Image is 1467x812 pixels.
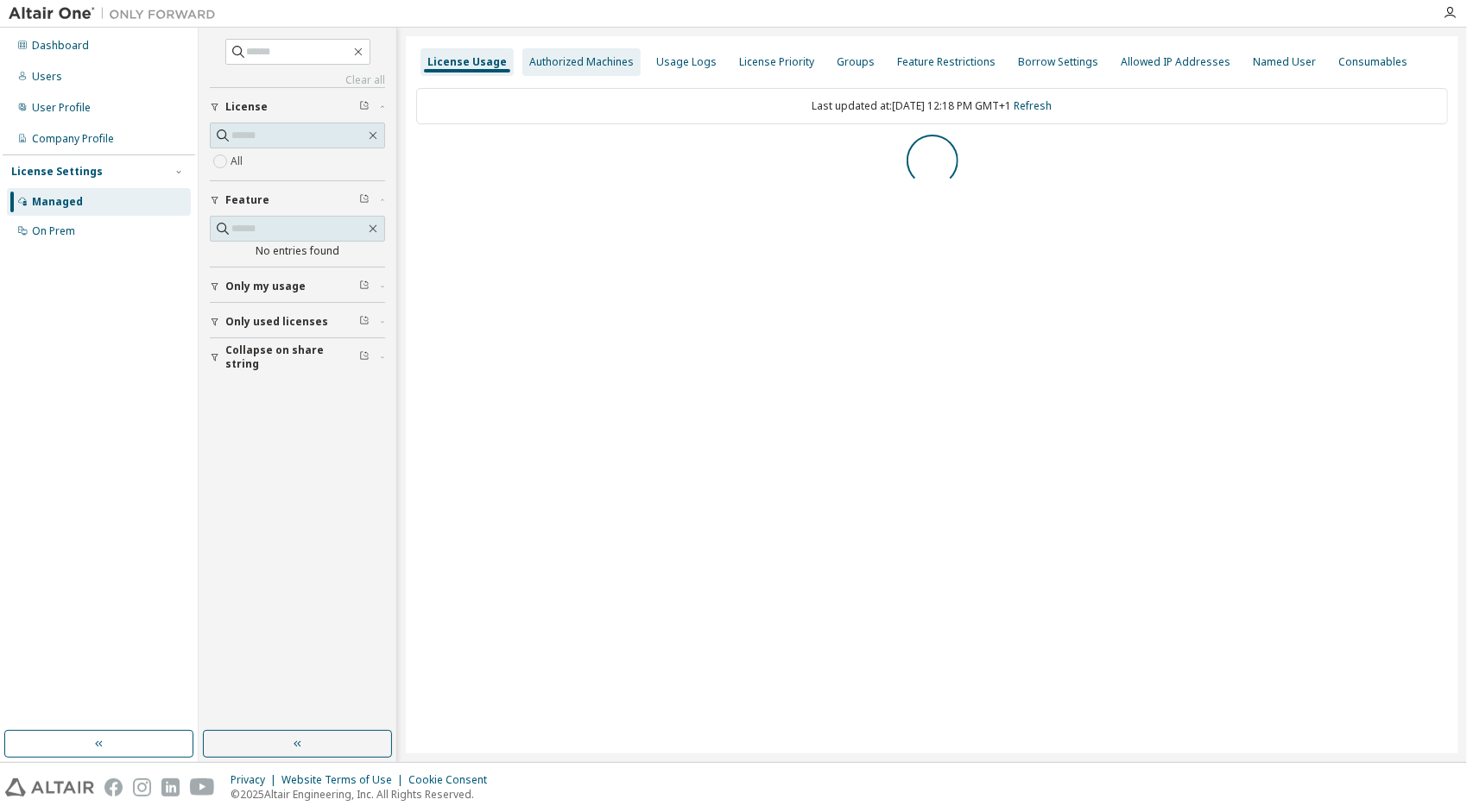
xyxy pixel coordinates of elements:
[32,39,89,53] div: Dashboard
[225,315,328,329] span: Only used licenses
[190,778,215,796] img: youtube.svg
[359,350,370,364] span: Clear filter
[529,55,634,69] div: Authorized Machines
[104,778,123,796] img: facebook.svg
[1015,98,1053,113] a: Refresh
[359,100,370,114] span: Clear filter
[897,55,996,69] div: Feature Restrictions
[416,88,1448,124] div: Last updated at: [DATE] 12:18 PM GMT+1
[739,55,814,69] div: License Priority
[133,778,151,796] img: instagram.svg
[32,70,62,84] div: Users
[210,244,385,258] div: No entries found
[837,55,875,69] div: Groups
[210,303,385,341] button: Only used licenses
[408,773,497,787] div: Cookie Consent
[32,132,114,146] div: Company Profile
[210,73,385,87] a: Clear all
[225,100,268,114] span: License
[32,195,83,209] div: Managed
[32,101,91,115] div: User Profile
[1018,55,1098,69] div: Borrow Settings
[1121,55,1230,69] div: Allowed IP Addresses
[161,778,180,796] img: linkedin.svg
[225,193,269,207] span: Feature
[231,773,281,787] div: Privacy
[1338,55,1407,69] div: Consumables
[427,55,507,69] div: License Usage
[9,5,224,22] img: Altair One
[11,165,103,179] div: License Settings
[656,55,717,69] div: Usage Logs
[231,787,497,802] p: © 2025 Altair Engineering, Inc. All Rights Reserved.
[231,151,246,172] label: All
[225,343,359,371] span: Collapse on share string
[210,268,385,305] button: Only my usage
[5,778,94,796] img: altair_logo.svg
[210,88,385,126] button: License
[359,193,370,207] span: Clear filter
[359,315,370,329] span: Clear filter
[281,773,408,787] div: Website Terms of Use
[32,224,75,238] div: On Prem
[359,280,370,293] span: Clear filter
[210,181,385,219] button: Feature
[210,338,385,376] button: Collapse on share string
[1253,55,1316,69] div: Named User
[225,280,306,293] span: Only my usage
